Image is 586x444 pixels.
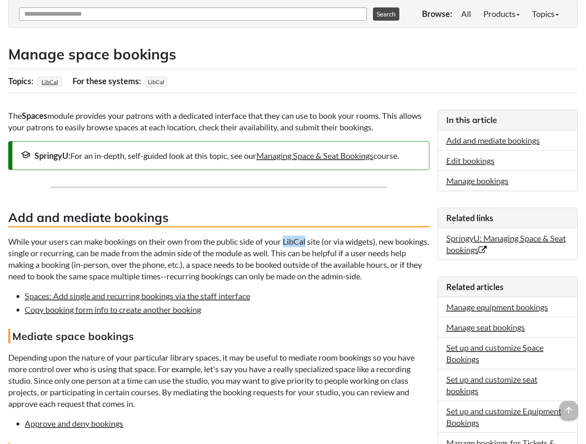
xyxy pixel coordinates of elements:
strong: SpringyU: [35,151,70,161]
a: Set up and customize Space Bookings [446,342,544,364]
p: The module provides your patrons with a dedicated interface that they can use to book your rooms.... [8,110,429,133]
h3: Add and mediate bookings [8,209,429,227]
a: SpringyU: Managing Space & Seat bookings [446,233,566,255]
strong: Spaces [22,111,47,120]
span: school [21,150,30,160]
h2: Manage space bookings [8,44,578,64]
a: Products [477,5,526,22]
span: Related articles [446,282,504,292]
button: Search [373,7,399,21]
p: Browse: [422,8,452,19]
a: Add and mediate bookings [446,135,540,145]
div: Topics: [8,73,35,89]
a: Edit bookings [446,156,495,165]
a: Set up and customize seat bookings [446,374,537,396]
a: arrow_upward [560,402,578,412]
p: Depending upon the nature of your particular library spaces, it may be useful to mediate room boo... [8,352,429,409]
a: Set up and customize Equipment Bookings [446,406,561,427]
span: LibCal [145,77,167,87]
a: Manage equipment bookings [446,302,548,312]
a: Manage seat bookings [446,322,525,332]
p: While your users can make bookings on their own from the public side of your LibCal site (or via ... [8,236,429,282]
span: Related links [446,213,493,223]
span: arrow_upward [560,401,578,419]
a: Copy booking form info to create another booking [25,305,201,314]
h4: Mediate space bookings [8,329,429,343]
a: Spaces: Add single and recurring bookings via the staff interface [25,291,250,301]
div: For these systems: [73,73,143,89]
a: Topics [526,5,565,22]
a: All [455,5,477,22]
a: Managing Space & Seat Bookings [256,151,373,161]
div: For an in-depth, self-guided look at this topic, see our course. [21,150,421,161]
a: Approve and deny bookings [25,418,123,428]
a: Manage bookings [446,176,509,186]
a: LibCal [40,76,59,88]
h3: In this article [446,114,570,126]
